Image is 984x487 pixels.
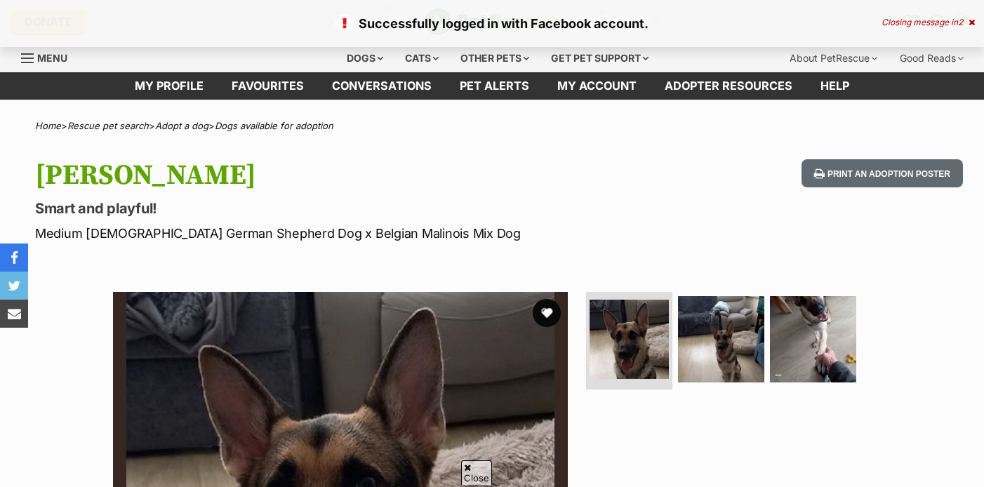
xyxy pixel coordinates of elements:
[651,72,806,100] a: Adopter resources
[882,18,975,27] div: Closing message in
[770,296,856,382] img: Photo of Cora
[590,300,669,379] img: Photo of Cora
[215,120,333,131] a: Dogs available for adoption
[461,460,492,485] span: Close
[337,44,393,72] div: Dogs
[541,44,658,72] div: Get pet support
[318,72,446,100] a: conversations
[21,44,77,69] a: Menu
[446,72,543,100] a: Pet alerts
[543,72,651,100] a: My account
[35,224,600,243] p: Medium [DEMOGRAPHIC_DATA] German Shepherd Dog x Belgian Malinois Mix Dog
[37,52,67,64] span: Menu
[35,199,600,218] p: Smart and playful!
[67,120,149,131] a: Rescue pet search
[451,44,539,72] div: Other pets
[121,72,218,100] a: My profile
[806,72,863,100] a: Help
[35,120,61,131] a: Home
[395,44,448,72] div: Cats
[14,14,970,33] p: Successfully logged in with Facebook account.
[780,44,887,72] div: About PetRescue
[218,72,318,100] a: Favourites
[802,159,963,188] button: Print an adoption poster
[533,299,561,327] button: favourite
[890,44,973,72] div: Good Reads
[35,159,600,192] h1: [PERSON_NAME]
[155,120,208,131] a: Adopt a dog
[678,296,764,382] img: Photo of Cora
[958,17,963,27] span: 2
